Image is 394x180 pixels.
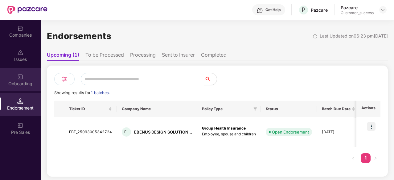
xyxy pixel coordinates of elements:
div: EBENUS DESIGN SOLUTION... [134,129,192,135]
a: 1 [361,153,371,162]
th: Status [261,101,317,117]
img: svg+xml;base64,PHN2ZyB3aWR0aD0iMjAiIGhlaWdodD0iMjAiIHZpZXdCb3g9IjAgMCAyMCAyMCIgZmlsbD0ibm9uZSIgeG... [17,122,23,129]
div: EL [122,127,131,137]
li: Upcoming (1) [47,52,79,61]
img: svg+xml;base64,PHN2ZyB3aWR0aD0iMjAiIGhlaWdodD0iMjAiIHZpZXdCb3g9IjAgMCAyMCAyMCIgZmlsbD0ibm9uZSIgeG... [17,74,23,80]
span: search [204,77,217,82]
img: New Pazcare Logo [7,6,47,14]
th: Batch Due Date [317,101,360,117]
li: Previous Page [348,153,358,163]
span: P [302,6,306,14]
div: Open Endorsement [272,129,309,135]
img: svg+xml;base64,PHN2ZyB4bWxucz0iaHR0cDovL3d3dy53My5vcmcvMjAwMC9zdmciIHdpZHRoPSIyNCIgaGVpZ2h0PSIyNC... [61,75,68,83]
span: filter [252,105,258,113]
th: Ticket ID [64,101,117,117]
span: filter [253,107,257,111]
img: svg+xml;base64,PHN2ZyBpZD0iRHJvcGRvd24tMzJ4MzIiIHhtbG5zPSJodHRwOi8vd3d3LnczLm9yZy8yMDAwL3N2ZyIgd2... [380,7,385,12]
img: icon [367,122,376,131]
button: left [348,153,358,163]
p: Employee, spouse and children [202,131,256,137]
div: Pazcare [341,5,374,10]
span: right [374,156,377,160]
div: Pazcare [311,7,328,13]
img: svg+xml;base64,PHN2ZyBpZD0iSGVscC0zMngzMiIgeG1sbnM9Imh0dHA6Ly93d3cudzMub3JnLzIwMDAvc3ZnIiB3aWR0aD... [257,7,263,14]
td: [DATE] [317,117,360,147]
span: left [351,156,355,160]
th: Company Name [117,101,197,117]
span: Ticket ID [69,106,107,111]
li: To be Processed [85,52,124,61]
img: svg+xml;base64,PHN2ZyB3aWR0aD0iMTQuNSIgaGVpZ2h0PSIxNC41IiB2aWV3Qm94PSIwIDAgMTYgMTYiIGZpbGw9Im5vbm... [17,98,23,104]
img: svg+xml;base64,PHN2ZyBpZD0iUmVsb2FkLTMyeDMyIiB4bWxucz0iaHR0cDovL3d3dy53My5vcmcvMjAwMC9zdmciIHdpZH... [313,34,318,39]
span: 1 batches. [91,90,110,95]
span: Policy Type [202,106,251,111]
div: Last Updated on 06:23 pm[DATE] [320,33,388,39]
b: Group Health Insurance [202,126,246,130]
button: right [371,153,380,163]
img: svg+xml;base64,PHN2ZyBpZD0iQ29tcGFuaWVzIiB4bWxucz0iaHR0cDovL3d3dy53My5vcmcvMjAwMC9zdmciIHdpZHRoPS... [17,25,23,31]
span: Batch Due Date [322,106,351,111]
th: Actions [356,101,380,117]
li: Next Page [371,153,380,163]
div: Get Help [265,7,281,12]
li: Processing [130,52,156,61]
td: EBE_25093005342724 [64,117,117,147]
img: svg+xml;base64,PHN2ZyBpZD0iSXNzdWVzX2Rpc2FibGVkIiB4bWxucz0iaHR0cDovL3d3dy53My5vcmcvMjAwMC9zdmciIH... [17,50,23,56]
span: Showing results for [54,90,110,95]
li: Sent to Insurer [162,52,195,61]
li: Completed [201,52,227,61]
div: Customer_success [341,10,374,15]
button: search [204,73,217,85]
h1: Endorsements [47,29,111,43]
